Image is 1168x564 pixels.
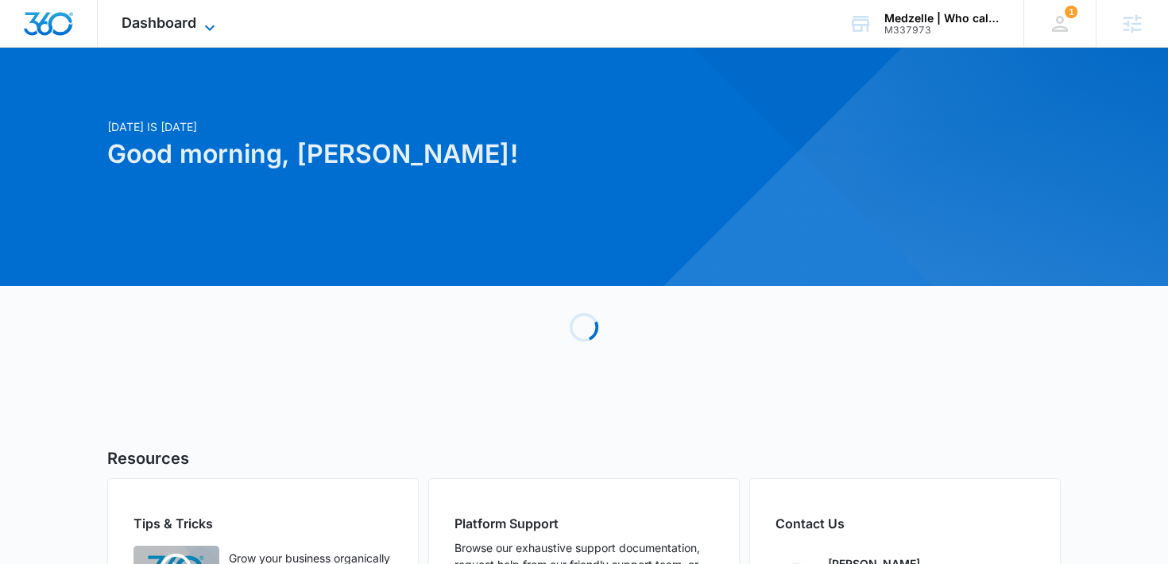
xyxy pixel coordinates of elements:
div: account id [884,25,1000,36]
h1: Good morning, [PERSON_NAME]! [107,135,737,173]
div: notifications count [1065,6,1077,18]
span: 1 [1065,6,1077,18]
h2: Contact Us [775,514,1035,533]
h2: Platform Support [454,514,714,533]
p: [DATE] is [DATE] [107,118,737,135]
span: Dashboard [122,14,196,31]
div: account name [884,12,1000,25]
h5: Resources [107,446,1061,470]
h2: Tips & Tricks [133,514,393,533]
